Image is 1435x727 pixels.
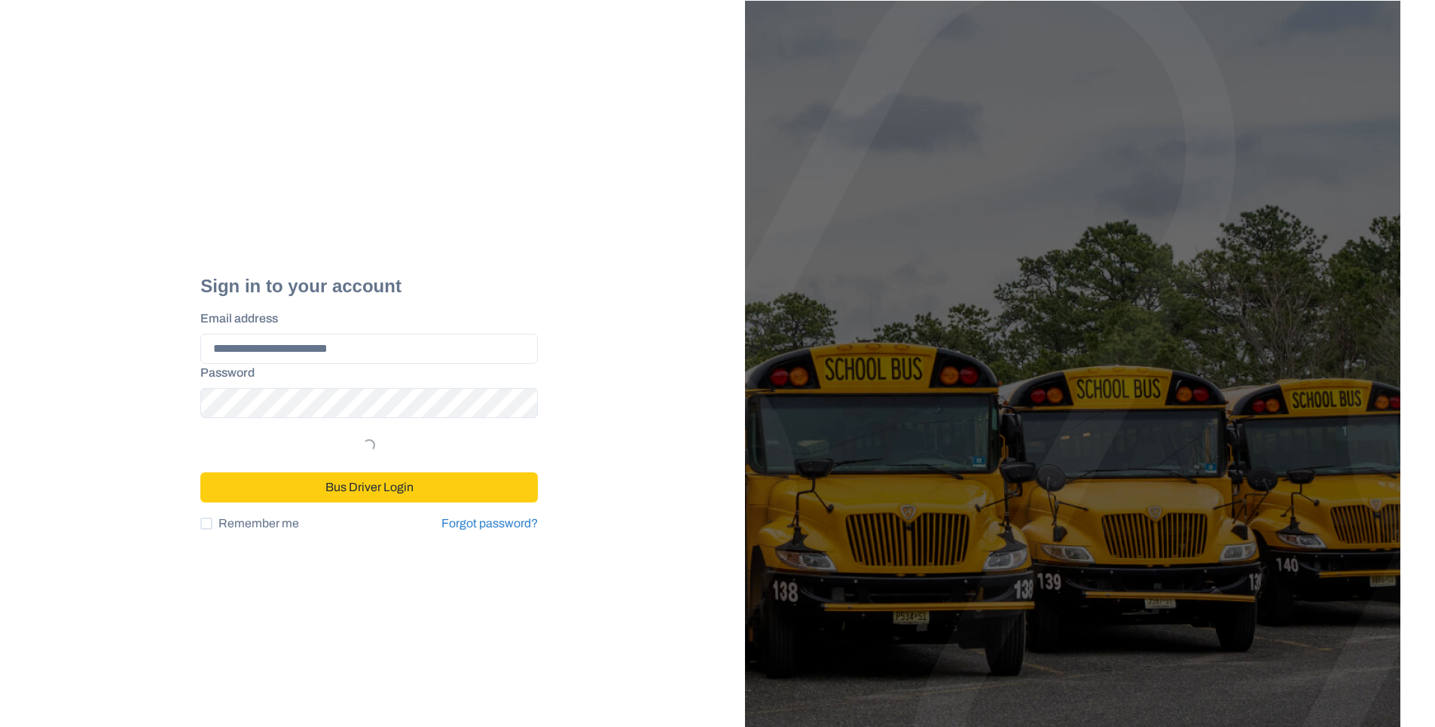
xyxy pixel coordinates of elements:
label: Password [200,364,529,382]
h2: Sign in to your account [200,276,538,298]
button: Bus Driver Login [200,472,538,502]
a: Forgot password? [441,517,538,530]
span: Remember me [218,515,299,533]
a: Bus Driver Login [200,474,538,487]
a: Forgot password? [441,515,538,533]
label: Email address [200,310,529,328]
